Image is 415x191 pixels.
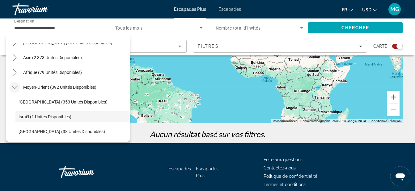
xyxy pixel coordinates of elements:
[23,55,82,60] span: Asie (2 373 unités disponibles)
[362,5,377,14] button: Changer de devise
[23,70,82,75] span: Afrique (79 unités disponibles)
[19,129,105,134] span: [GEOGRAPHIC_DATA] (38 unités disponibles)
[20,82,100,93] button: Sélectionnez la destination : Moyen-Orient (392 unités disponibles)
[264,157,303,162] a: Foire aux questions
[9,82,20,93] button: Toggle Moyen-Orient (392 unités disponibles) sous-menu
[370,119,401,123] a: Conditions d’utilisation (s’ouvre dans un nouvel onglet)
[9,38,20,48] button: Toggle Amérique centrale (131 unités disponibles) sous-menu
[300,119,366,123] span: Données cartographiques ©2025 Google, INEGI
[218,7,241,12] a: Escapades
[14,19,34,23] span: Destination
[20,37,115,48] button: Sélectionnez la destination : Amérique centrale (131 unités disponibles)
[23,85,96,90] span: Moyen-Orient (392 unités disponibles)
[15,96,130,108] button: Sélectionnez la destination : Égypte (353 unités disponibles)
[12,1,74,17] a: Travorium
[273,119,297,123] button: Raccourcis clavier
[390,6,399,12] span: MG
[9,129,406,139] p: Aucun résultat basé sur vos filtres.
[342,5,353,14] button: Changer la langue
[196,166,218,178] a: Escapades Plus
[264,174,317,179] a: Politique de confidentialité
[308,22,403,33] button: Rechercher
[9,52,20,63] button: Toggle Asie (2 373 unités disponibles) sous-menu
[193,40,367,53] button: Filtres
[342,7,347,12] span: Fr
[264,182,306,187] a: Termes et conditions
[387,104,400,116] button: Zoom arrière
[373,42,387,51] span: Carte
[387,3,403,16] button: Menu utilisateur
[174,7,206,12] a: Escapades Plus
[390,166,410,186] iframe: Bouton de lancement de la fenêtre de messagerie
[59,163,121,181] a: Rentre chez toi
[264,165,296,170] a: Contactez-nous
[216,26,261,30] span: Nombre total d’invités
[6,34,130,142] div: Options de destination
[341,25,370,30] span: Chercher
[362,7,371,12] span: USD
[9,67,20,78] button: Toggle Afrique (79 unités disponibles) sous-menu
[15,126,130,137] button: Sélectionnez la destination : Liban (38 unités disponibles)
[18,43,181,50] mat-select: Trier par
[387,91,400,103] button: Zoom avant
[19,100,108,104] span: [GEOGRAPHIC_DATA] (353 unités disponibles)
[20,67,85,78] button: Sélectionnez la destination : Afrique (79 unités disponibles)
[198,44,219,49] span: Filtres
[15,111,130,122] button: Sélectionnez la destination : Israël (1 unités disponibles)
[168,166,191,171] a: Escapades
[115,26,143,30] span: Tous les mois
[14,24,102,32] input: Sélectionnez la destination
[20,52,85,63] button: Sélectionnez la destination : Asie (2 373 unités disponibles)
[19,114,71,119] span: Israël (1 unités disponibles)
